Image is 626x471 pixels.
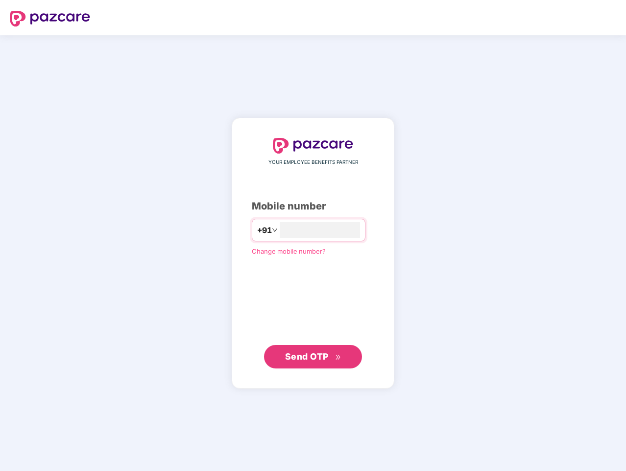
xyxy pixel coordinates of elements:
[268,158,358,166] span: YOUR EMPLOYEE BENEFITS PARTNER
[257,224,272,236] span: +91
[285,351,329,362] span: Send OTP
[252,247,326,255] a: Change mobile number?
[273,138,353,154] img: logo
[272,227,278,233] span: down
[10,11,90,26] img: logo
[252,199,374,214] div: Mobile number
[335,354,341,361] span: double-right
[264,345,362,368] button: Send OTPdouble-right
